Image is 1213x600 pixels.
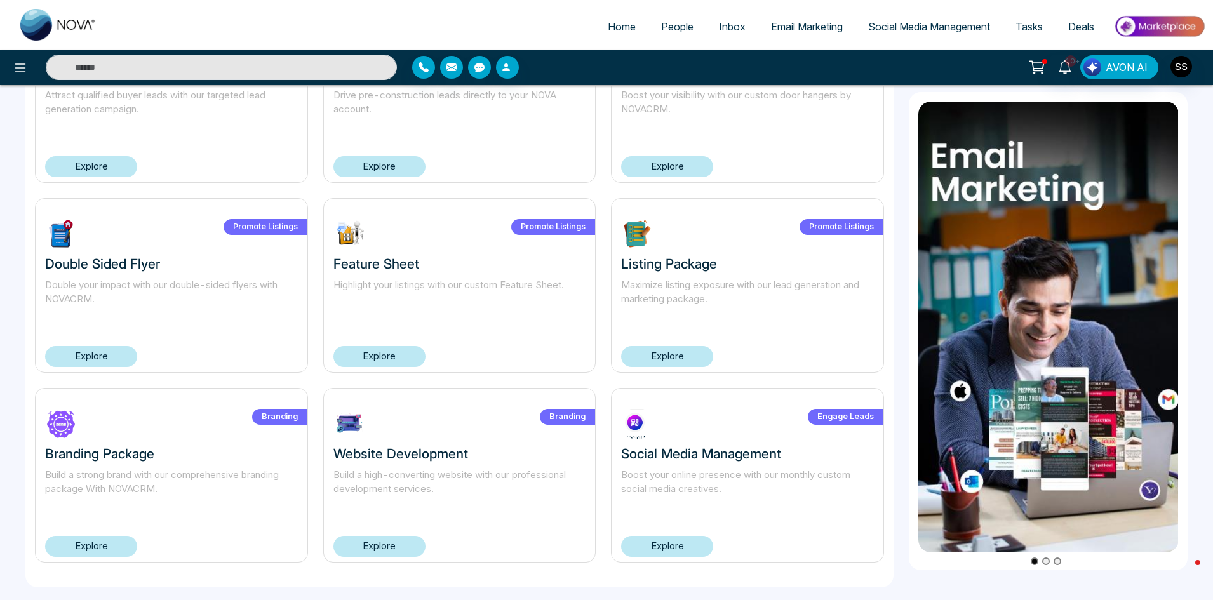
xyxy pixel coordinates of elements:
span: Social Media Management [868,20,990,33]
p: Drive pre-construction leads directly to your NOVA account. [333,88,586,131]
span: Tasks [1015,20,1043,33]
img: 2AD8I1730320587.jpg [45,408,77,439]
a: Deals [1056,15,1107,39]
h3: Branding Package [45,446,298,462]
span: People [661,20,694,33]
label: Promote Listings [800,219,883,235]
h3: Social Media Management [621,446,874,462]
button: Go to slide 2 [1042,557,1050,565]
img: SW3NV1730301756.jpg [333,408,365,439]
a: Explore [333,156,426,177]
a: Explore [45,346,137,367]
a: Explore [621,156,713,177]
a: 10+ [1050,55,1080,77]
iframe: Intercom live chat [1170,557,1200,587]
button: Go to slide 3 [1054,557,1061,565]
img: ZHOM21730738815.jpg [45,218,77,250]
span: 10+ [1065,55,1076,67]
a: Explore [621,536,713,557]
a: Tasks [1003,15,1056,39]
img: Lead Flow [1083,58,1101,76]
p: Attract qualified buyer leads with our targeted lead generation campaign. [45,88,298,131]
p: Boost your visibility with our custom door hangers by NOVACRM. [621,88,874,131]
label: Promote Listings [224,219,307,235]
img: User Avatar [1170,56,1192,77]
span: Home [608,20,636,33]
p: Boost your online presence with our monthly custom social media creatives. [621,468,874,511]
span: Email Marketing [771,20,843,33]
a: Home [595,15,648,39]
img: Market-place.gif [1113,12,1205,41]
a: Inbox [706,15,758,39]
label: Promote Listings [511,219,595,235]
label: Branding [540,409,595,425]
img: Nova CRM Logo [20,9,97,41]
a: Explore [333,346,426,367]
p: Double your impact with our double-sided flyers with NOVACRM. [45,278,298,321]
img: xBhNT1730301685.jpg [621,408,653,439]
p: Build a strong brand with our comprehensive branding package With NOVACRM. [45,468,298,511]
img: D2hWS1730737368.jpg [333,218,365,250]
a: Social Media Management [855,15,1003,39]
a: Explore [45,536,137,557]
button: AVON AI [1080,55,1158,79]
img: 2AeAQ1730737045.jpg [621,218,653,250]
img: item1.png [918,102,1179,552]
span: AVON AI [1106,60,1148,75]
a: Explore [333,536,426,557]
button: Go to slide 1 [1031,557,1038,565]
a: Explore [45,156,137,177]
span: Deals [1068,20,1094,33]
label: Engage Leads [808,409,883,425]
label: Branding [252,409,307,425]
a: Explore [621,346,713,367]
h3: Feature Sheet [333,256,586,272]
a: Email Marketing [758,15,855,39]
p: Maximize listing exposure with our lead generation and marketing package. [621,278,874,321]
p: Highlight your listings with our custom Feature Sheet. [333,278,586,321]
h3: Listing Package [621,256,874,272]
p: Build a high-converting website with our professional development services. [333,468,586,511]
h3: Website Development [333,446,586,462]
a: People [648,15,706,39]
span: Inbox [719,20,746,33]
h3: Double Sided Flyer [45,256,298,272]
